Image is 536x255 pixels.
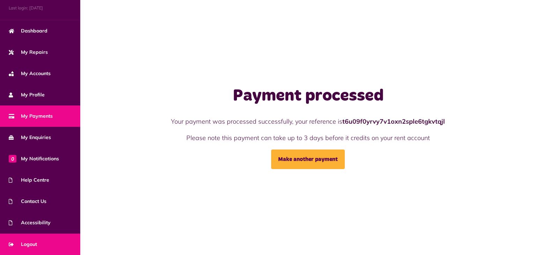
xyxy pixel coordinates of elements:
p: Please note this payment can take up to 3 days before it credits on your rent account [153,133,463,143]
span: Last login: [DATE] [9,5,72,11]
span: My Enquiries [9,134,51,141]
span: My Notifications [9,155,59,162]
a: Make another payment [271,150,345,169]
span: My Profile [9,91,45,99]
span: Help Centre [9,176,49,184]
span: Dashboard [9,27,47,35]
h1: Payment processed [153,86,463,106]
span: Accessibility [9,219,51,226]
strong: t6u09f0yrvy7v1oxn2sple6tgkvtqjl [342,117,445,125]
span: My Accounts [9,70,51,77]
span: My Repairs [9,49,48,56]
span: Logout [9,241,37,248]
span: Contact Us [9,198,46,205]
span: My Payments [9,112,53,120]
p: Your payment was processed successfully, your reference is [153,117,463,126]
span: 0 [9,155,16,162]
